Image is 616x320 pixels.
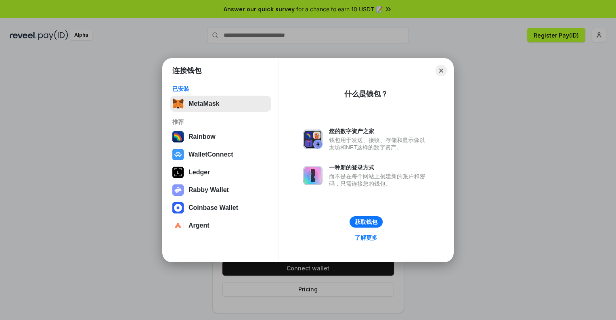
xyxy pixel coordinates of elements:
button: 获取钱包 [350,216,383,228]
img: svg+xml,%3Csvg%20xmlns%3D%22http%3A%2F%2Fwww.w3.org%2F2000%2Fsvg%22%20width%3D%2228%22%20height%3... [172,167,184,178]
button: Ledger [170,164,271,180]
a: 了解更多 [350,232,382,243]
img: svg+xml,%3Csvg%20width%3D%2228%22%20height%3D%2228%22%20viewBox%3D%220%200%2028%2028%22%20fill%3D... [172,220,184,231]
div: 什么是钱包？ [344,89,388,99]
div: Coinbase Wallet [189,204,238,211]
img: svg+xml,%3Csvg%20width%3D%2228%22%20height%3D%2228%22%20viewBox%3D%220%200%2028%2028%22%20fill%3D... [172,202,184,213]
button: Close [436,65,447,76]
button: MetaMask [170,96,271,112]
button: Rabby Wallet [170,182,271,198]
img: svg+xml,%3Csvg%20width%3D%22120%22%20height%3D%22120%22%20viewBox%3D%220%200%20120%20120%22%20fil... [172,131,184,142]
div: MetaMask [189,100,219,107]
button: Argent [170,218,271,234]
div: 获取钱包 [355,218,377,226]
img: svg+xml,%3Csvg%20width%3D%2228%22%20height%3D%2228%22%20viewBox%3D%220%200%2028%2028%22%20fill%3D... [172,149,184,160]
div: 您的数字资产之家 [329,128,429,135]
div: Rainbow [189,133,216,140]
img: svg+xml,%3Csvg%20fill%3D%22none%22%20height%3D%2233%22%20viewBox%3D%220%200%2035%2033%22%20width%... [172,98,184,109]
div: Ledger [189,169,210,176]
div: Rabby Wallet [189,186,229,194]
div: 已安装 [172,85,269,92]
div: Argent [189,222,210,229]
div: WalletConnect [189,151,233,158]
img: svg+xml,%3Csvg%20xmlns%3D%22http%3A%2F%2Fwww.w3.org%2F2000%2Fsvg%22%20fill%3D%22none%22%20viewBox... [303,166,323,185]
img: svg+xml,%3Csvg%20xmlns%3D%22http%3A%2F%2Fwww.w3.org%2F2000%2Fsvg%22%20fill%3D%22none%22%20viewBox... [303,130,323,149]
div: 钱包用于发送、接收、存储和显示像以太坊和NFT这样的数字资产。 [329,136,429,151]
img: svg+xml,%3Csvg%20xmlns%3D%22http%3A%2F%2Fwww.w3.org%2F2000%2Fsvg%22%20fill%3D%22none%22%20viewBox... [172,184,184,196]
button: Rainbow [170,129,271,145]
div: 一种新的登录方式 [329,164,429,171]
div: 了解更多 [355,234,377,241]
h1: 连接钱包 [172,66,201,75]
div: 推荐 [172,118,269,125]
div: 而不是在每个网站上创建新的账户和密码，只需连接您的钱包。 [329,173,429,187]
button: WalletConnect [170,146,271,163]
button: Coinbase Wallet [170,200,271,216]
